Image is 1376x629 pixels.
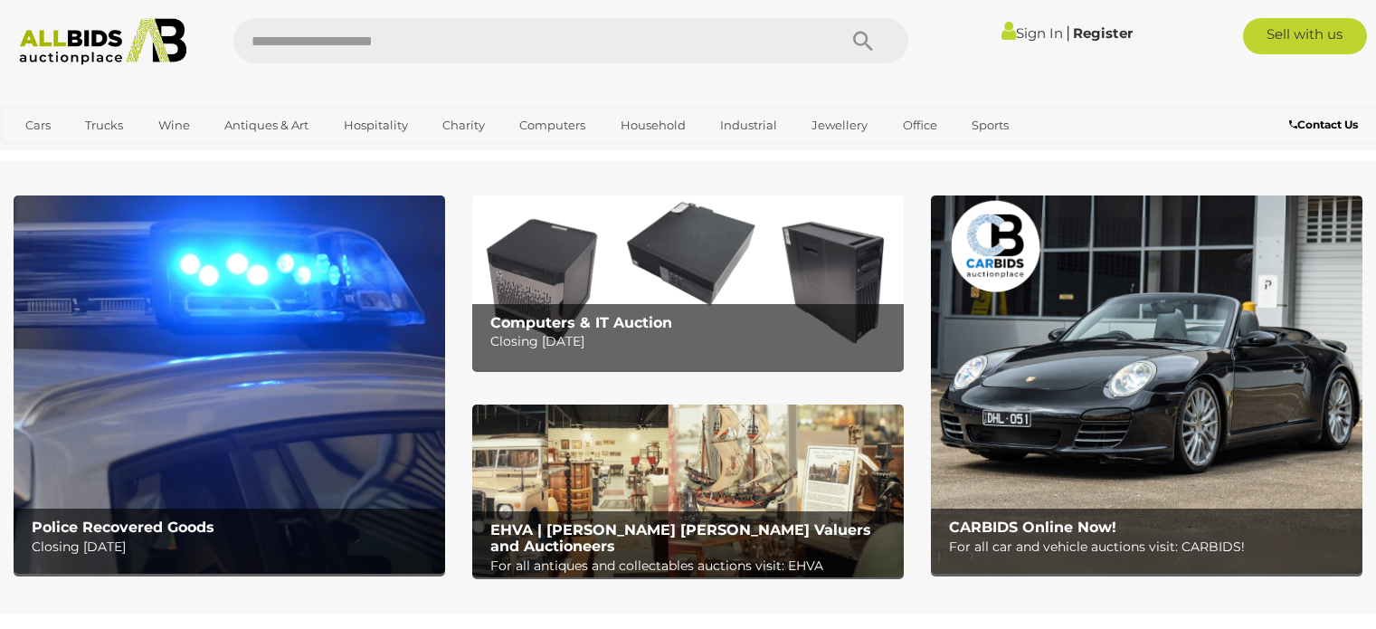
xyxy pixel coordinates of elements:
p: Closing [DATE] [490,330,895,353]
span: | [1066,23,1070,43]
img: EHVA | Evans Hastings Valuers and Auctioneers [472,405,904,577]
b: Police Recovered Goods [32,519,214,536]
a: Sign In [1001,24,1063,42]
b: Contact Us [1289,118,1358,131]
a: Office [891,110,949,140]
b: CARBIDS Online Now! [949,519,1116,536]
a: Hospitality [332,110,420,140]
a: EHVA | Evans Hastings Valuers and Auctioneers EHVA | [PERSON_NAME] [PERSON_NAME] Valuers and Auct... [472,405,904,577]
a: Contact Us [1289,115,1362,135]
a: Police Recovered Goods Police Recovered Goods Closing [DATE] [14,195,445,574]
a: Computers & IT Auction Computers & IT Auction Closing [DATE] [472,195,904,368]
a: [GEOGRAPHIC_DATA] [14,140,166,170]
button: Search [818,18,908,63]
img: Police Recovered Goods [14,195,445,574]
b: EHVA | [PERSON_NAME] [PERSON_NAME] Valuers and Auctioneers [490,521,871,555]
a: Trucks [73,110,135,140]
a: Household [609,110,697,140]
p: For all antiques and collectables auctions visit: EHVA [490,555,895,577]
a: Charity [431,110,497,140]
a: CARBIDS Online Now! CARBIDS Online Now! For all car and vehicle auctions visit: CARBIDS! [931,195,1362,574]
a: Register [1073,24,1133,42]
p: For all car and vehicle auctions visit: CARBIDS! [949,536,1353,558]
a: Industrial [708,110,789,140]
b: Computers & IT Auction [490,314,672,331]
a: Sell with us [1243,18,1367,54]
img: Computers & IT Auction [472,195,904,368]
a: Cars [14,110,62,140]
a: Sports [960,110,1020,140]
a: Wine [147,110,202,140]
a: Computers [508,110,597,140]
img: CARBIDS Online Now! [931,195,1362,574]
a: Antiques & Art [213,110,320,140]
img: Allbids.com.au [10,18,196,65]
p: Closing [DATE] [32,536,436,558]
a: Jewellery [800,110,879,140]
